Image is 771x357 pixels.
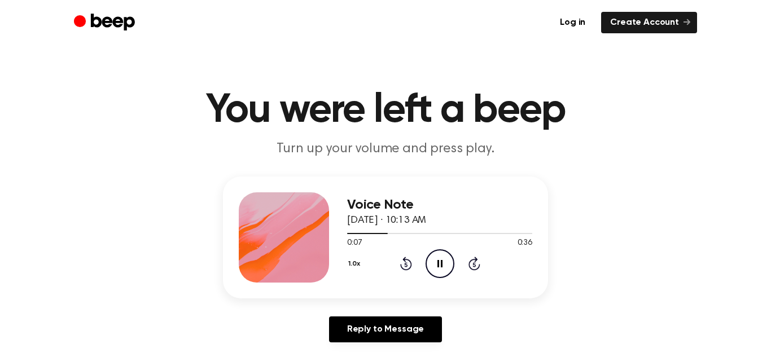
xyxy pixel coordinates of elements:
button: 1.0x [347,254,365,274]
span: 0:07 [347,237,362,249]
a: Create Account [601,12,697,33]
a: Log in [551,12,594,33]
a: Reply to Message [329,316,442,342]
p: Turn up your volume and press play. [169,140,602,158]
span: [DATE] · 10:13 AM [347,215,426,226]
a: Beep [74,12,138,34]
h3: Voice Note [347,197,532,213]
span: 0:36 [518,237,532,249]
h1: You were left a beep [97,90,674,131]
